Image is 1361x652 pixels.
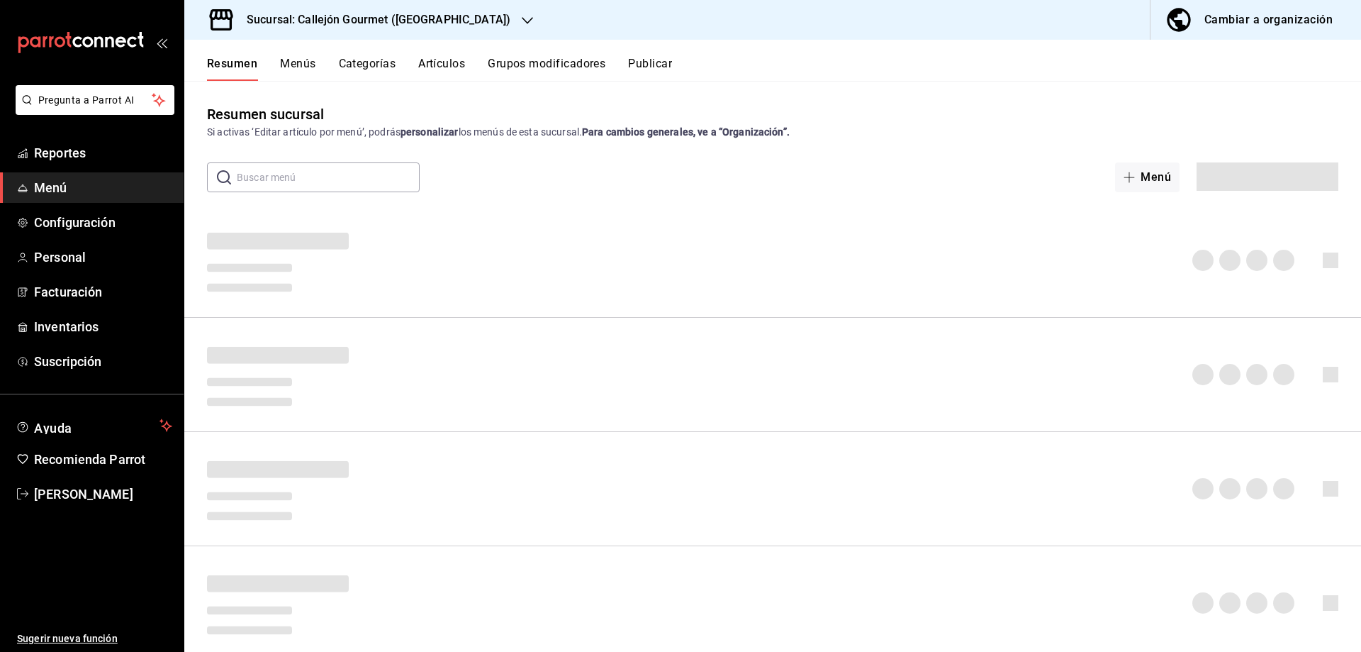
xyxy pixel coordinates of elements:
[34,352,172,371] span: Suscripción
[34,282,172,302] span: Facturación
[10,103,174,118] a: Pregunta a Parrot AI
[207,104,324,125] div: Resumen sucursal
[34,248,172,267] span: Personal
[34,417,154,434] span: Ayuda
[628,57,672,81] button: Publicar
[401,126,459,138] strong: personalizar
[156,37,167,48] button: open_drawer_menu
[339,57,396,81] button: Categorías
[280,57,315,81] button: Menús
[237,163,420,192] input: Buscar menú
[207,57,1361,81] div: navigation tabs
[34,317,172,336] span: Inventarios
[207,57,257,81] button: Resumen
[34,213,172,232] span: Configuración
[235,11,510,28] h3: Sucursal: Callejón Gourmet ([GEOGRAPHIC_DATA])
[582,126,790,138] strong: Para cambios generales, ve a “Organización”.
[1115,162,1180,192] button: Menú
[34,178,172,197] span: Menú
[34,143,172,162] span: Reportes
[488,57,605,81] button: Grupos modificadores
[16,85,174,115] button: Pregunta a Parrot AI
[418,57,465,81] button: Artículos
[38,93,152,108] span: Pregunta a Parrot AI
[1204,10,1333,30] div: Cambiar a organización
[34,450,172,469] span: Recomienda Parrot
[207,125,1338,140] div: Si activas ‘Editar artículo por menú’, podrás los menús de esta sucursal.
[34,485,172,504] span: [PERSON_NAME]
[17,631,172,646] span: Sugerir nueva función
